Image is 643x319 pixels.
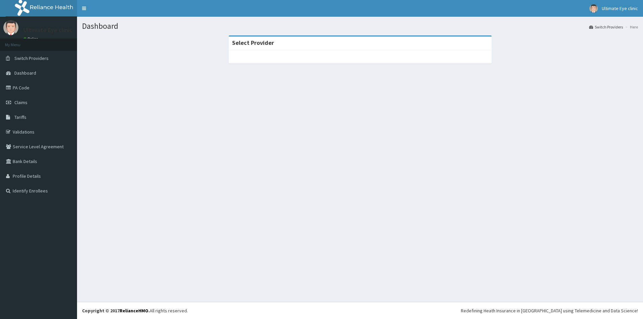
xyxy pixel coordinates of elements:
[82,308,150,314] strong: Copyright © 2017 .
[589,24,623,30] a: Switch Providers
[14,114,26,120] span: Tariffs
[77,302,643,319] footer: All rights reserved.
[3,20,18,35] img: User Image
[589,4,598,13] img: User Image
[120,308,148,314] a: RelianceHMO
[14,99,27,105] span: Claims
[14,55,49,61] span: Switch Providers
[602,5,638,11] span: Ultimate Eye clinic
[23,36,40,41] a: Online
[232,39,274,47] strong: Select Provider
[82,22,638,30] h1: Dashboard
[461,307,638,314] div: Redefining Heath Insurance in [GEOGRAPHIC_DATA] using Telemedicine and Data Science!
[23,27,72,33] p: Ultimate Eye clinic
[14,70,36,76] span: Dashboard
[624,24,638,30] li: Here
